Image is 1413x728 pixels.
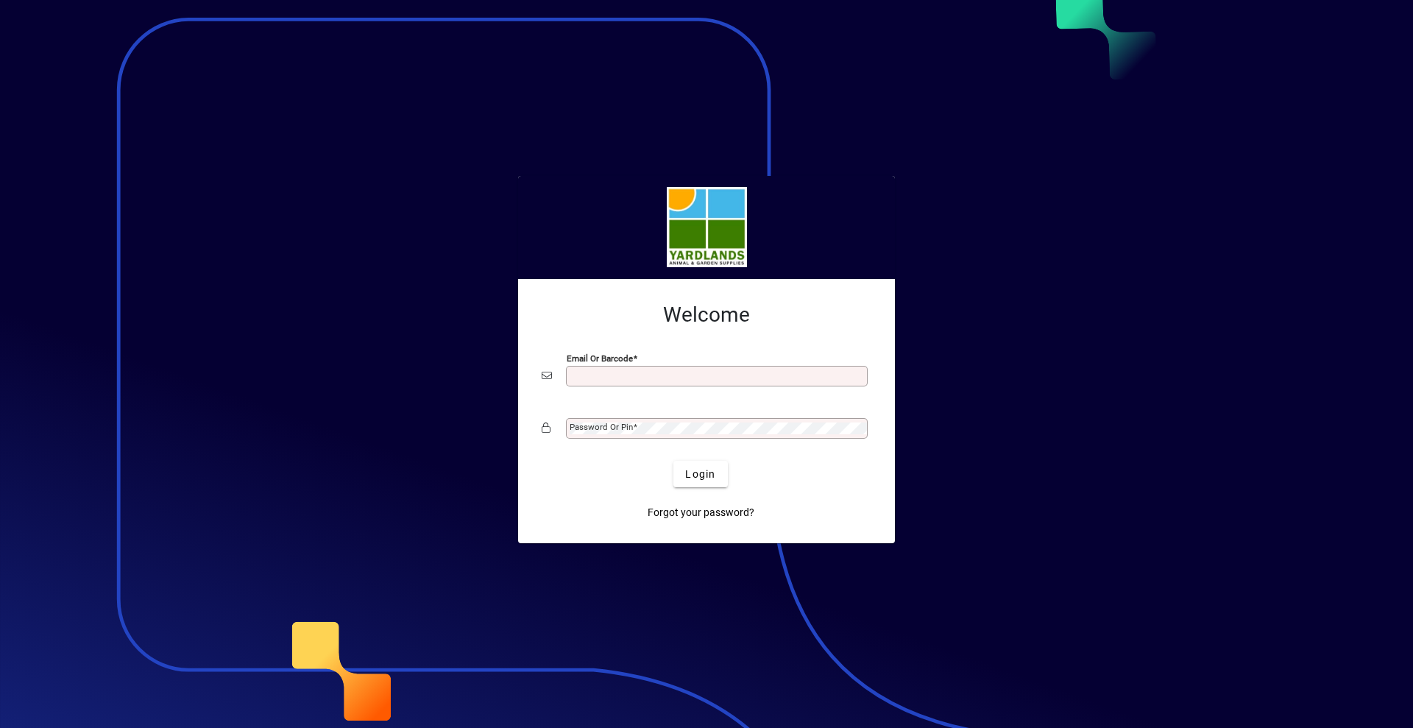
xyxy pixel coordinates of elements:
[570,422,633,432] mat-label: Password or Pin
[642,499,760,526] a: Forgot your password?
[673,461,727,487] button: Login
[567,353,633,364] mat-label: Email or Barcode
[542,303,871,328] h2: Welcome
[685,467,715,482] span: Login
[648,505,754,520] span: Forgot your password?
